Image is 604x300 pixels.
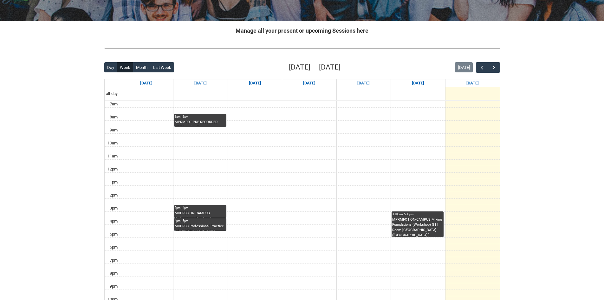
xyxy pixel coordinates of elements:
div: MUPRS3 ON-CAMPUS Professional Practice 1 INSTRUMENTAL WORKSHOP STAGE 3 MON 3:00 | [GEOGRAPHIC_DAT... [175,211,225,218]
img: REDU_GREY_LINE [104,45,500,52]
div: 2pm [108,192,119,198]
button: List Week [150,62,174,72]
button: Next Week [488,62,500,73]
button: [DATE] [455,62,473,72]
div: 7pm [108,257,119,263]
div: MPRMFO1 ON-CAMPUS Mixing Foundations (Workshop) G1 | Room [GEOGRAPHIC_DATA] ([GEOGRAPHIC_DATA].) ... [392,217,443,237]
a: Go to October 3, 2025 [411,79,425,87]
div: 12pm [106,166,119,172]
span: all-day [105,90,119,97]
div: 9am [108,127,119,133]
div: 3pm - 4pm [175,206,225,210]
a: Go to September 29, 2025 [193,79,208,87]
div: MPRMFO1 PRE-RECORDED VIDEO Mixing Foundations (Lecture/Tut) | Online | [PERSON_NAME] [175,120,225,127]
button: Week [117,62,133,72]
div: 4pm [108,218,119,224]
button: Day [104,62,117,72]
a: Go to September 30, 2025 [248,79,263,87]
div: 5pm [108,231,119,237]
div: MUPRS3 Professional Practice 1 BASS TECH MON 4:00 | Ensemble Room 7 (Brunswick St.) (capacity x7p... [175,224,225,231]
button: Previous Week [476,62,488,73]
div: 6pm [108,244,119,250]
div: 8pm [108,270,119,277]
div: 9pm [108,283,119,290]
div: 11am [106,153,119,159]
a: Go to October 1, 2025 [302,79,317,87]
a: Go to October 4, 2025 [465,79,480,87]
button: Month [133,62,150,72]
div: 3:30pm - 5:30pm [392,212,443,217]
div: 8am [108,114,119,120]
div: 1pm [108,179,119,185]
div: 8am - 9am [175,115,225,119]
h2: [DATE] – [DATE] [289,62,341,73]
h2: Manage all your present or upcoming Sessions here [104,26,500,35]
div: 3pm [108,205,119,211]
a: Go to October 2, 2025 [356,79,371,87]
div: 4pm - 5pm [175,219,225,223]
a: Go to September 28, 2025 [139,79,154,87]
div: 7am [108,101,119,107]
div: 10am [106,140,119,146]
